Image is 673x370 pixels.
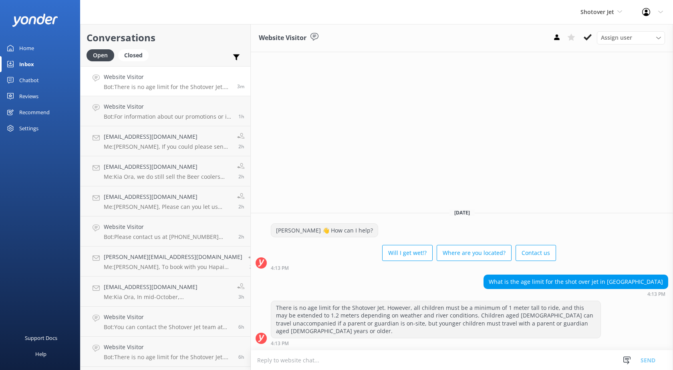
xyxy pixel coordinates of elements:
h4: [EMAIL_ADDRESS][DOMAIN_NAME] [104,132,231,141]
button: Will I get wet!? [382,245,433,261]
p: Me: [PERSON_NAME], Please can you let us know your booking number so we are able to amend your bo... [104,203,231,210]
a: Website VisitorBot:Please contact us at [PHONE_NUMBER] (International), 0800 746 868 (Within [GEO... [81,216,250,247]
h4: Website Visitor [104,73,231,81]
p: Bot: Please contact us at [PHONE_NUMBER] (International), 0800 746 868 (Within [GEOGRAPHIC_DATA])... [104,233,232,241]
p: Bot: You can contact the Shotover Jet team at [PHONE_NUMBER] (International), 0800 746 868 (Withi... [104,323,232,331]
div: Assign User [597,31,665,44]
span: Aug 31 2025 10:13am (UTC +12:00) Pacific/Auckland [238,323,244,330]
div: Inbox [19,56,34,72]
p: Bot: There is no age limit for the Shotover Jet. However, all children must be a minimum of 1 met... [104,83,231,91]
h4: Website Visitor [104,102,232,111]
div: Recommend [19,104,50,120]
div: [PERSON_NAME] 👋 How can I help? [271,224,378,237]
span: Aug 31 2025 01:11pm (UTC +12:00) Pacific/Auckland [238,293,244,300]
p: Me: Kia Ora, In mid-October, [GEOGRAPHIC_DATA] is in early spring, so the weather can be quite va... [104,293,231,301]
div: Closed [118,49,149,61]
a: Website VisitorBot:You can contact the Shotover Jet team at [PHONE_NUMBER] (International), 0800 ... [81,307,250,337]
div: Chatbot [19,72,39,88]
h2: Conversations [87,30,244,45]
div: Aug 31 2025 04:13pm (UTC +12:00) Pacific/Auckland [271,340,601,346]
a: [EMAIL_ADDRESS][DOMAIN_NAME]Me:Kia Ora, In mid-October, [GEOGRAPHIC_DATA] is in early spring, so ... [81,277,250,307]
div: Support Docs [25,330,57,346]
h4: [EMAIL_ADDRESS][DOMAIN_NAME] [104,192,231,201]
h4: [EMAIL_ADDRESS][DOMAIN_NAME] [104,283,231,291]
a: Website VisitorBot:There is no age limit for the Shotover Jet. However, all children must be a mi... [81,66,250,96]
h4: Website Visitor [104,343,232,352]
p: Me: [PERSON_NAME], If you could please send us a email or give us a call we can book this in for ... [104,143,231,150]
button: Where are you located? [437,245,512,261]
span: Aug 31 2025 01:17pm (UTC +12:00) Pacific/Auckland [250,263,256,270]
div: Reviews [19,88,38,104]
h3: Website Visitor [259,33,306,43]
a: Closed [118,51,153,59]
a: [EMAIL_ADDRESS][DOMAIN_NAME]Me:[PERSON_NAME], If you could please send us a email or give us a ca... [81,126,250,156]
span: Aug 31 2025 01:19pm (UTC +12:00) Pacific/Auckland [238,233,244,240]
h4: Website Visitor [104,313,232,321]
span: Shotover Jet [580,8,614,16]
span: Aug 31 2025 01:30pm (UTC +12:00) Pacific/Auckland [238,143,244,150]
span: Aug 31 2025 04:13pm (UTC +12:00) Pacific/Auckland [237,83,244,90]
a: [EMAIL_ADDRESS][DOMAIN_NAME]Me:Kia Ora, we do still sell the Beer coolers which are in the style ... [81,156,250,186]
strong: 4:13 PM [271,341,289,346]
div: Aug 31 2025 04:13pm (UTC +12:00) Pacific/Auckland [271,265,556,271]
p: Me: Kia Ora, we do still sell the Beer coolers which are in the style of a life jacket, Ngā mihi ... [104,173,231,180]
img: yonder-white-logo.png [12,14,58,27]
span: Assign user [601,33,632,42]
span: Aug 31 2025 01:23pm (UTC +12:00) Pacific/Auckland [238,173,244,180]
a: Website VisitorBot:For information about our promotions or if you are having issues accessing a p... [81,96,250,126]
a: Open [87,51,118,59]
strong: 4:13 PM [647,292,665,297]
span: Aug 31 2025 09:34am (UTC +12:00) Pacific/Auckland [238,354,244,360]
div: Open [87,49,114,61]
div: Settings [19,120,38,136]
div: Aug 31 2025 04:13pm (UTC +12:00) Pacific/Auckland [484,291,668,297]
div: What is the age limit for the shot over jet in [GEOGRAPHIC_DATA] [484,275,668,289]
div: Help [35,346,46,362]
span: Aug 31 2025 02:43pm (UTC +12:00) Pacific/Auckland [238,113,244,120]
h4: Website Visitor [104,222,232,231]
h4: [EMAIL_ADDRESS][DOMAIN_NAME] [104,162,231,171]
p: Bot: For information about our promotions or if you are having issues accessing a promotion code,... [104,113,232,120]
button: Contact us [516,245,556,261]
a: [EMAIL_ADDRESS][DOMAIN_NAME]Me:[PERSON_NAME], Please can you let us know your booking number so w... [81,186,250,216]
span: [DATE] [449,209,475,216]
div: Home [19,40,34,56]
h4: [PERSON_NAME][EMAIL_ADDRESS][DOMAIN_NAME] [104,253,242,261]
a: [PERSON_NAME][EMAIL_ADDRESS][DOMAIN_NAME]Me:[PERSON_NAME], To book with you Hapai access card, pl... [81,247,250,277]
div: There is no age limit for the Shotover Jet. However, all children must be a minimum of 1 meter ta... [271,301,600,338]
p: Bot: There is no age limit for the Shotover Jet. However, children must be a minimum of 1 metre t... [104,354,232,361]
strong: 4:13 PM [271,266,289,271]
p: Me: [PERSON_NAME], To book with you Hapai access card, please either email us at [EMAIL_ADDRESS][... [104,263,242,271]
span: Aug 31 2025 01:20pm (UTC +12:00) Pacific/Auckland [238,203,244,210]
a: Website VisitorBot:There is no age limit for the Shotover Jet. However, children must be a minimu... [81,337,250,367]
